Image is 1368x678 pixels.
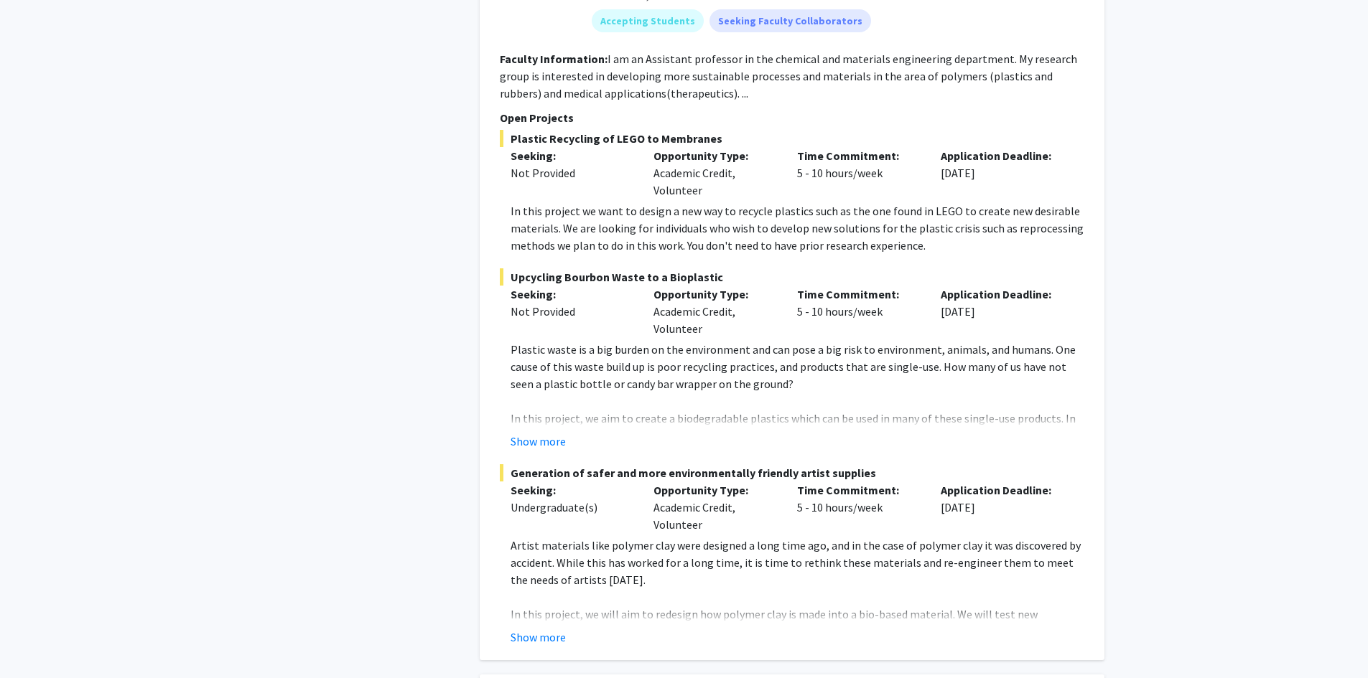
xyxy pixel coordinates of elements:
[653,286,776,303] p: Opportunity Type:
[786,147,930,199] div: 5 - 10 hours/week
[511,286,633,303] p: Seeking:
[511,433,566,450] button: Show more
[786,481,930,533] div: 5 - 10 hours/week
[930,147,1074,199] div: [DATE]
[643,147,786,199] div: Academic Credit, Volunteer
[511,628,566,646] button: Show more
[653,147,776,164] p: Opportunity Type:
[500,268,1084,286] span: Upcycling Bourbon Waste to a Bioplastic
[511,147,633,164] p: Seeking:
[511,606,1084,674] p: In this project, we will aim to redesign how polymer clay is made into a bio-based material. We w...
[511,341,1084,392] p: Plastic waste is a big burden on the environment and can pose a big risk to environment, animals,...
[941,286,1063,303] p: Application Deadline:
[500,464,1084,481] span: Generation of safer and more environmentally friendly artist supplies
[709,9,871,32] mat-chip: Seeking Faculty Collaborators
[511,499,633,516] div: Undergraduate(s)
[592,9,704,32] mat-chip: Accepting Students
[11,613,61,667] iframe: Chat
[511,481,633,499] p: Seeking:
[797,481,919,499] p: Time Commitment:
[511,202,1084,254] p: In this project we want to design a new way to recycle plastics such as the one found in LEGO to ...
[511,164,633,182] div: Not Provided
[653,481,776,499] p: Opportunity Type:
[930,286,1074,337] div: [DATE]
[511,410,1084,496] p: In this project, we aim to create a biodegradable plastics which can be used in many of these sin...
[797,147,919,164] p: Time Commitment:
[500,130,1084,147] span: Plastic Recycling of LEGO to Membranes
[797,286,919,303] p: Time Commitment:
[643,286,786,337] div: Academic Credit, Volunteer
[930,481,1074,533] div: [DATE]
[786,286,930,337] div: 5 - 10 hours/week
[941,481,1063,499] p: Application Deadline:
[643,481,786,533] div: Academic Credit, Volunteer
[941,147,1063,164] p: Application Deadline:
[500,52,608,66] b: Faculty Information:
[511,303,633,320] div: Not Provided
[511,537,1084,588] p: Artist materials like polymer clay were designed a long time ago, and in the case of polymer clay...
[500,52,1077,100] fg-read-more: I am an Assistant professor in the chemical and materials engineering department. My research gro...
[500,109,1084,126] p: Open Projects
